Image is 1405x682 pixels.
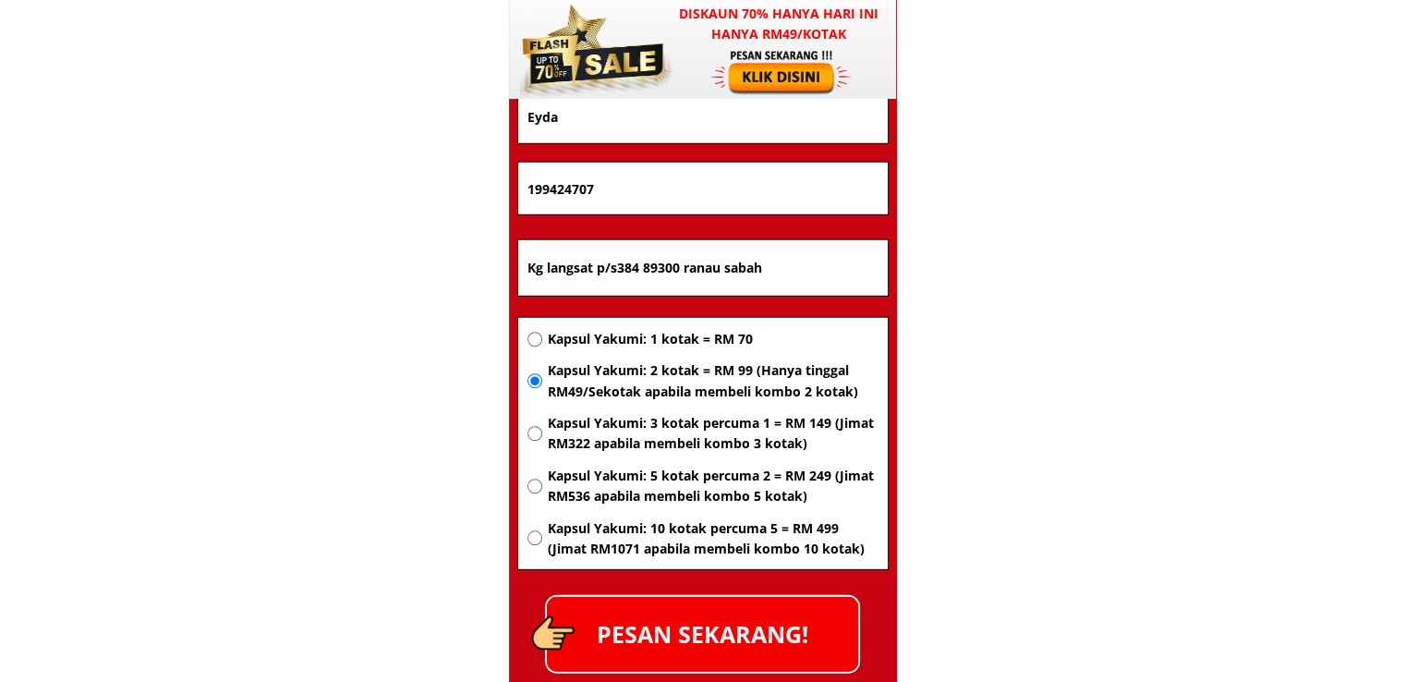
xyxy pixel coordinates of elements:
p: PESAN SEKARANG! [547,597,858,672]
span: Kapsul Yakumi: 2 kotak = RM 99 (Hanya tinggal RM49/Sekotak apabila membeli kombo 2 kotak) [547,360,878,402]
input: Nombor Telefon Bimbit [523,163,883,214]
span: Kapsul Yakumi: 1 kotak = RM 70 [547,329,878,349]
span: Kapsul Yakumi: 10 kotak percuma 5 = RM 499 (Jimat RM1071 apabila membeli kombo 10 kotak) [547,518,878,560]
span: Kapsul Yakumi: 3 kotak percuma 1 = RM 149 (Jimat RM322 apabila membeli kombo 3 kotak) [547,413,878,455]
h3: Diskaun 70% hanya hari ini hanya RM49/kotak [661,4,897,45]
input: Alamat [523,240,883,296]
input: Nama penuh [523,91,883,143]
span: Kapsul Yakumi: 5 kotak percuma 2 = RM 249 (Jimat RM536 apabila membeli kombo 5 kotak) [547,466,878,507]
